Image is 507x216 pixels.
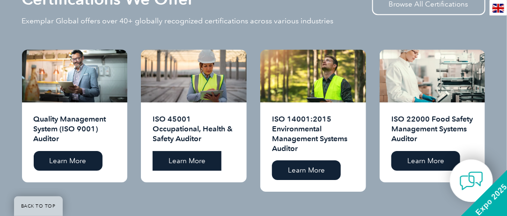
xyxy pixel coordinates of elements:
[391,114,473,144] h2: ISO 22000 Food Safety Management Systems Auditor
[34,151,103,171] a: Learn More
[153,114,235,144] h2: ISO 45001 Occupational, Health & Safety Auditor
[272,114,354,153] h2: ISO 14001:2015 Environmental Management Systems Auditor
[153,151,221,171] a: Learn More
[492,4,504,13] img: en
[22,16,334,26] p: Exemplar Global offers over 40+ globally recognized certifications across various industries
[272,160,341,180] a: Learn More
[391,151,460,171] a: Learn More
[14,196,63,216] a: BACK TO TOP
[34,114,116,144] h2: Quality Management System (ISO 9001) Auditor
[460,169,483,193] img: contact-chat.png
